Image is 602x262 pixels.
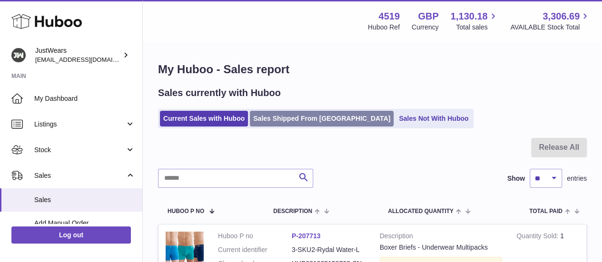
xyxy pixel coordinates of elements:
span: 3,306.69 [543,10,580,23]
span: Total sales [456,23,498,32]
span: 1,130.18 [451,10,488,23]
strong: Quantity Sold [516,232,560,242]
label: Show [507,174,525,183]
a: P-207713 [292,232,321,240]
a: 3,306.69 AVAILABLE Stock Total [510,10,591,32]
a: Sales Shipped From [GEOGRAPHIC_DATA] [250,111,394,126]
span: ALLOCATED Quantity [388,208,454,214]
span: Add Manual Order [34,219,135,228]
span: AVAILABLE Stock Total [510,23,591,32]
a: Log out [11,226,131,243]
a: Sales Not With Huboo [395,111,472,126]
span: Description [273,208,312,214]
dd: 3-SKU2-Rydal Water-L [292,245,365,254]
span: Sales [34,171,125,180]
strong: Description [380,232,503,243]
div: JustWears [35,46,121,64]
img: internalAdmin-4519@internal.huboo.com [11,48,26,62]
strong: GBP [418,10,438,23]
h2: Sales currently with Huboo [158,87,281,99]
div: Currency [412,23,439,32]
a: Current Sales with Huboo [160,111,248,126]
span: entries [567,174,587,183]
span: Total paid [529,208,563,214]
a: 1,130.18 Total sales [451,10,499,32]
span: Huboo P no [168,208,204,214]
span: Stock [34,146,125,155]
div: Boxer Briefs - Underwear Multipacks [380,243,503,252]
h1: My Huboo - Sales report [158,62,587,77]
span: [EMAIL_ADDRESS][DOMAIN_NAME] [35,56,140,63]
dt: Current identifier [218,245,292,254]
span: My Dashboard [34,94,135,103]
span: Listings [34,120,125,129]
strong: 4519 [378,10,400,23]
div: Huboo Ref [368,23,400,32]
span: Sales [34,195,135,204]
dt: Huboo P no [218,232,292,241]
